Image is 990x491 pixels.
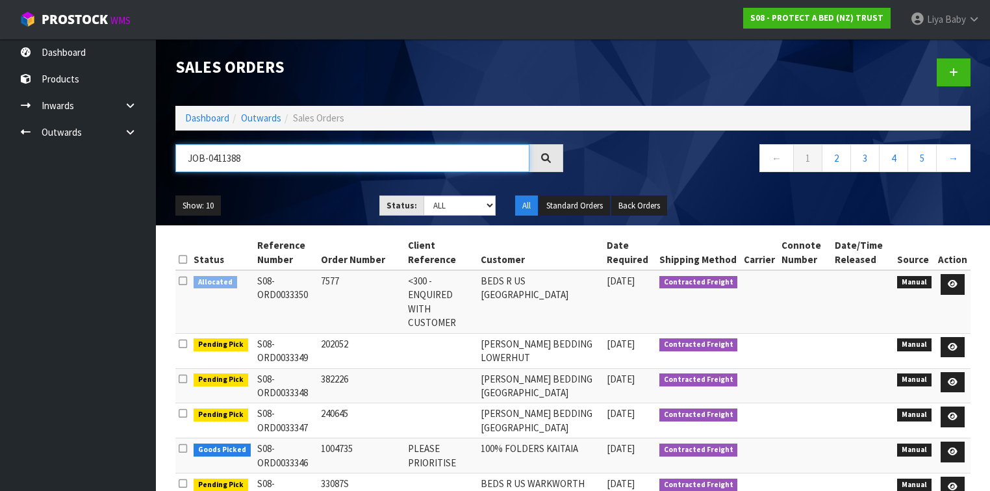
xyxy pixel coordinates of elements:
td: 100% FOLDERS KAITAIA [477,438,603,473]
a: Dashboard [185,112,229,124]
span: Contracted Freight [659,444,738,457]
td: S08-ORD0033349 [254,333,318,368]
th: Customer [477,235,603,270]
a: S08 - PROTECT A BED (NZ) TRUST [743,8,891,29]
td: <300 - ENQUIRED WITH CUSTOMER [405,270,477,333]
span: [DATE] [607,407,635,420]
span: [DATE] [607,477,635,490]
span: Liya [927,13,943,25]
th: Status [190,235,254,270]
span: Contracted Freight [659,276,738,289]
span: Contracted Freight [659,338,738,351]
span: [DATE] [607,338,635,350]
span: Contracted Freight [659,409,738,422]
strong: S08 - PROTECT A BED (NZ) TRUST [750,12,883,23]
td: [PERSON_NAME] BEDDING [GEOGRAPHIC_DATA] [477,403,603,438]
th: Reference Number [254,235,318,270]
td: 202052 [318,333,405,368]
span: Manual [897,276,932,289]
button: All [515,195,538,216]
small: WMS [110,14,131,27]
span: Sales Orders [293,112,344,124]
a: → [936,144,971,172]
th: Order Number [318,235,405,270]
span: Pending Pick [194,409,248,422]
th: Date Required [603,235,656,270]
nav: Page navigation [583,144,971,176]
a: 4 [879,144,908,172]
th: Client Reference [405,235,477,270]
span: [DATE] [607,442,635,455]
span: Baby [945,13,966,25]
span: Contracted Freight [659,373,738,386]
span: Manual [897,338,932,351]
span: Allocated [194,276,237,289]
td: [PERSON_NAME] BEDDING [GEOGRAPHIC_DATA] [477,368,603,403]
th: Date/Time Released [831,235,894,270]
button: Show: 10 [175,195,221,216]
span: [DATE] [607,275,635,287]
th: Shipping Method [656,235,741,270]
span: Manual [897,373,932,386]
td: PLEASE PRIORITISE [405,438,477,473]
strong: Status: [387,200,417,211]
td: S08-ORD0033348 [254,368,318,403]
a: Outwards [241,112,281,124]
img: cube-alt.png [19,11,36,27]
a: 3 [850,144,880,172]
th: Connote Number [778,235,831,270]
span: ProStock [42,11,108,28]
td: 382226 [318,368,405,403]
span: Pending Pick [194,338,248,351]
td: 1004735 [318,438,405,473]
a: 5 [907,144,937,172]
td: 240645 [318,403,405,438]
th: Carrier [741,235,778,270]
h1: Sales Orders [175,58,563,76]
span: [DATE] [607,373,635,385]
th: Source [894,235,935,270]
a: 2 [822,144,851,172]
button: Back Orders [611,195,667,216]
a: 1 [793,144,822,172]
td: S08-ORD0033347 [254,403,318,438]
button: Standard Orders [539,195,610,216]
td: [PERSON_NAME] BEDDING LOWERHUT [477,333,603,368]
input: Search sales orders [175,144,529,172]
a: ← [759,144,794,172]
th: Action [935,235,971,270]
td: 7577 [318,270,405,333]
span: Manual [897,409,932,422]
td: S08-ORD0033350 [254,270,318,333]
td: S08-ORD0033346 [254,438,318,473]
span: Pending Pick [194,373,248,386]
span: Manual [897,444,932,457]
td: BEDS R US [GEOGRAPHIC_DATA] [477,270,603,333]
span: Goods Picked [194,444,251,457]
